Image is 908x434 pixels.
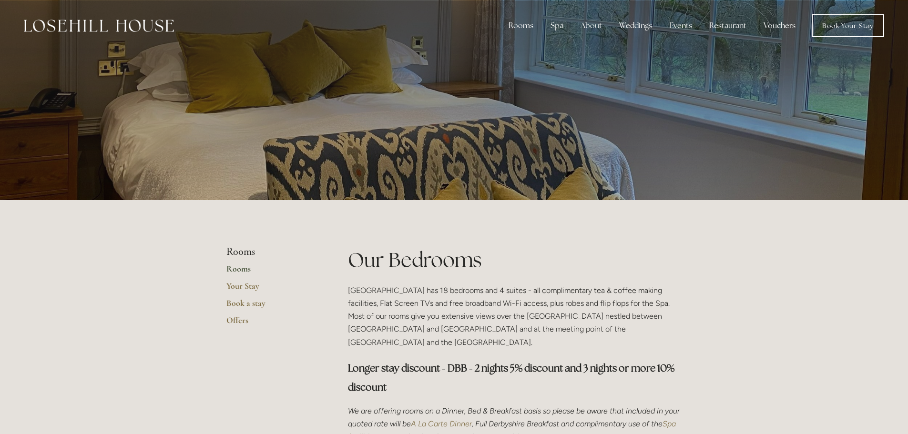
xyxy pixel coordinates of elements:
[348,406,682,428] em: We are offering rooms on a Dinner, Bed & Breakfast basis so please be aware that included in your...
[348,246,682,274] h1: Our Bedrooms
[226,263,317,281] a: Rooms
[348,284,682,349] p: [GEOGRAPHIC_DATA] has 18 bedrooms and 4 suites - all complimentary tea & coffee making facilities...
[573,16,610,35] div: About
[702,16,754,35] div: Restaurant
[24,20,174,32] img: Losehill House
[543,16,571,35] div: Spa
[226,281,317,298] a: Your Stay
[501,16,541,35] div: Rooms
[756,16,803,35] a: Vouchers
[348,362,676,394] strong: Longer stay discount - DBB - 2 nights 5% discount and 3 nights or more 10% discount
[226,315,317,332] a: Offers
[812,14,884,37] a: Book Your Stay
[662,16,700,35] div: Events
[472,419,663,428] em: , Full Derbyshire Breakfast and complimentary use of the
[226,246,317,258] li: Rooms
[612,16,660,35] div: Weddings
[411,419,472,428] a: A La Carte Dinner
[226,298,317,315] a: Book a stay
